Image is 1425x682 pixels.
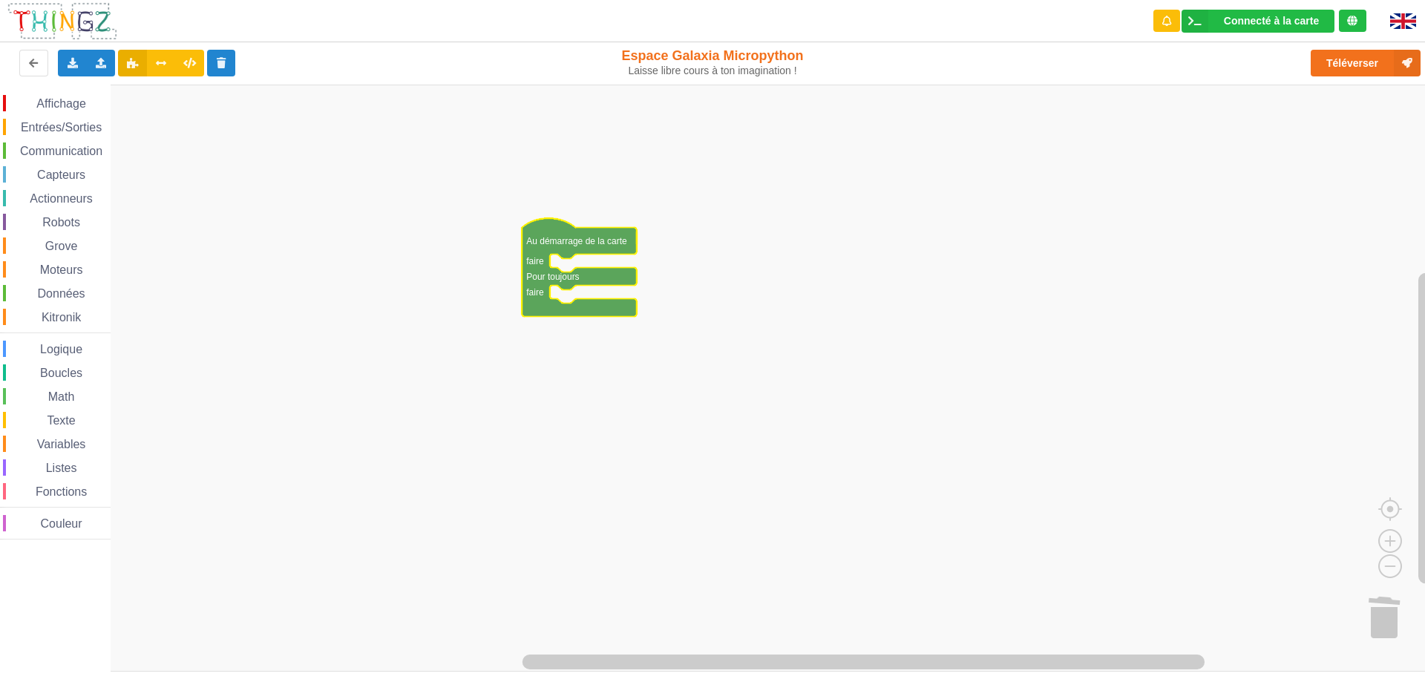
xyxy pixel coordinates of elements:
img: thingz_logo.png [7,1,118,41]
span: Texte [45,414,77,427]
text: Pour toujours [526,271,579,281]
span: Kitronik [39,311,83,324]
span: Fonctions [33,485,89,498]
text: faire [526,255,544,266]
span: Math [46,390,77,403]
span: Listes [44,462,79,474]
span: Données [36,287,88,300]
text: Au démarrage de la carte [526,235,627,246]
span: Couleur [39,517,85,530]
span: Variables [35,438,88,450]
button: Téléverser [1311,50,1421,76]
div: Ta base fonctionne bien ! [1182,10,1334,33]
span: Affichage [34,97,88,110]
span: Robots [40,216,82,229]
div: Laisse libre cours à ton imagination ! [589,65,837,77]
div: Tu es connecté au serveur de création de Thingz [1339,10,1366,32]
text: faire [526,286,544,297]
span: Logique [38,343,85,355]
span: Grove [43,240,80,252]
span: Communication [18,145,105,157]
div: Espace Galaxia Micropython [589,47,837,77]
span: Moteurs [38,263,85,276]
span: Capteurs [35,168,88,181]
span: Entrées/Sorties [19,121,104,134]
span: Actionneurs [27,192,95,205]
img: gb.png [1390,13,1416,29]
span: Boucles [38,367,85,379]
div: Connecté à la carte [1224,16,1319,26]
